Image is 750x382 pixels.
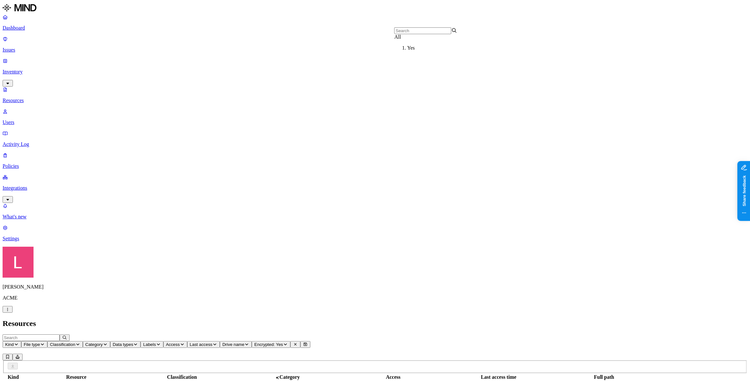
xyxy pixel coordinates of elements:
span: File type [24,342,40,347]
span: Encrypted: Yes [254,342,283,347]
h2: Resources [3,319,747,328]
span: Category [85,342,103,347]
a: Dashboard [3,14,747,31]
input: Search [3,334,60,341]
a: What's new [3,203,747,220]
p: Policies [3,163,747,169]
a: Activity Log [3,130,747,147]
div: Full path [552,374,656,380]
span: Drive name [222,342,244,347]
span: Last access [190,342,212,347]
a: Users [3,109,747,125]
p: Resources [3,98,747,103]
p: What's new [3,214,747,220]
a: Settings [3,225,747,242]
div: Last access time [447,374,551,380]
a: MIND [3,3,747,14]
span: Category [279,374,300,380]
div: Yes [407,45,470,51]
p: Settings [3,236,747,242]
span: Labels [143,342,156,347]
p: Integrations [3,185,747,191]
span: Access [166,342,180,347]
a: Policies [3,152,747,169]
img: Landen Brown [3,247,34,278]
p: Activity Log [3,141,747,147]
span: Data types [113,342,133,347]
input: Search [394,27,452,34]
span: Classification [50,342,75,347]
p: Issues [3,47,747,53]
span: Kind [5,342,14,347]
a: Resources [3,87,747,103]
p: Users [3,119,747,125]
div: All [394,34,457,40]
a: Inventory [3,58,747,86]
div: Access [341,374,445,380]
a: Issues [3,36,747,53]
div: Kind [4,374,23,380]
p: ACME [3,295,747,301]
div: Resource [24,374,129,380]
p: Dashboard [3,25,747,31]
img: MIND [3,3,36,13]
p: Inventory [3,69,747,75]
div: Classification [130,374,234,380]
a: Integrations [3,174,747,202]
